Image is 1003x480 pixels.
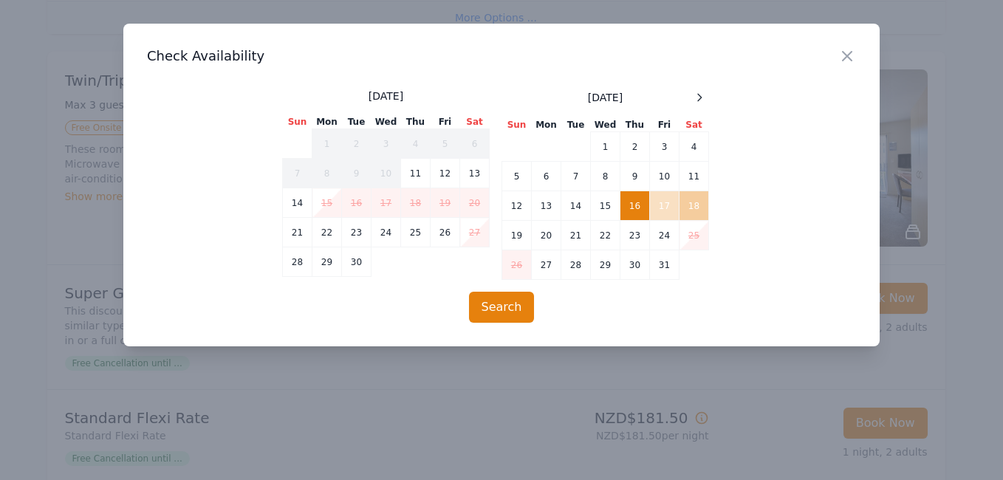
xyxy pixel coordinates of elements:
td: 29 [591,250,620,280]
th: Sun [283,115,312,129]
td: 28 [283,247,312,277]
td: 5 [502,162,532,191]
td: 27 [460,218,490,247]
th: Thu [620,118,650,132]
td: 2 [342,129,372,159]
td: 6 [460,129,490,159]
td: 28 [561,250,591,280]
td: 11 [679,162,709,191]
td: 7 [561,162,591,191]
td: 24 [372,218,401,247]
td: 9 [342,159,372,188]
td: 8 [312,159,342,188]
td: 3 [650,132,679,162]
td: 4 [401,129,431,159]
td: 12 [431,159,460,188]
td: 1 [591,132,620,162]
td: 4 [679,132,709,162]
td: 13 [460,159,490,188]
th: Sat [679,118,709,132]
td: 23 [620,221,650,250]
span: [DATE] [588,90,623,105]
th: Mon [312,115,342,129]
td: 29 [312,247,342,277]
td: 21 [283,218,312,247]
th: Thu [401,115,431,129]
td: 13 [532,191,561,221]
th: Tue [561,118,591,132]
td: 26 [431,218,460,247]
td: 25 [679,221,709,250]
th: Tue [342,115,372,129]
td: 5 [431,129,460,159]
td: 9 [620,162,650,191]
td: 24 [650,221,679,250]
td: 20 [532,221,561,250]
th: Fri [431,115,460,129]
td: 15 [312,188,342,218]
td: 1 [312,129,342,159]
td: 25 [401,218,431,247]
td: 21 [561,221,591,250]
td: 18 [679,191,709,221]
td: 26 [502,250,532,280]
td: 30 [342,247,372,277]
td: 17 [650,191,679,221]
td: 8 [591,162,620,191]
td: 19 [431,188,460,218]
th: Wed [591,118,620,132]
th: Sun [502,118,532,132]
td: 18 [401,188,431,218]
td: 20 [460,188,490,218]
td: 15 [591,191,620,221]
td: 14 [283,188,312,218]
td: 11 [401,159,431,188]
td: 6 [532,162,561,191]
td: 16 [342,188,372,218]
td: 2 [620,132,650,162]
td: 7 [283,159,312,188]
td: 16 [620,191,650,221]
th: Sat [460,115,490,129]
td: 10 [372,159,401,188]
td: 12 [502,191,532,221]
th: Mon [532,118,561,132]
h3: Check Availability [147,47,856,65]
th: Wed [372,115,401,129]
td: 3 [372,129,401,159]
th: Fri [650,118,679,132]
td: 30 [620,250,650,280]
td: 10 [650,162,679,191]
td: 23 [342,218,372,247]
span: [DATE] [369,89,403,103]
td: 22 [312,218,342,247]
td: 19 [502,221,532,250]
td: 27 [532,250,561,280]
td: 14 [561,191,591,221]
td: 17 [372,188,401,218]
td: 31 [650,250,679,280]
td: 22 [591,221,620,250]
button: Search [469,292,535,323]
